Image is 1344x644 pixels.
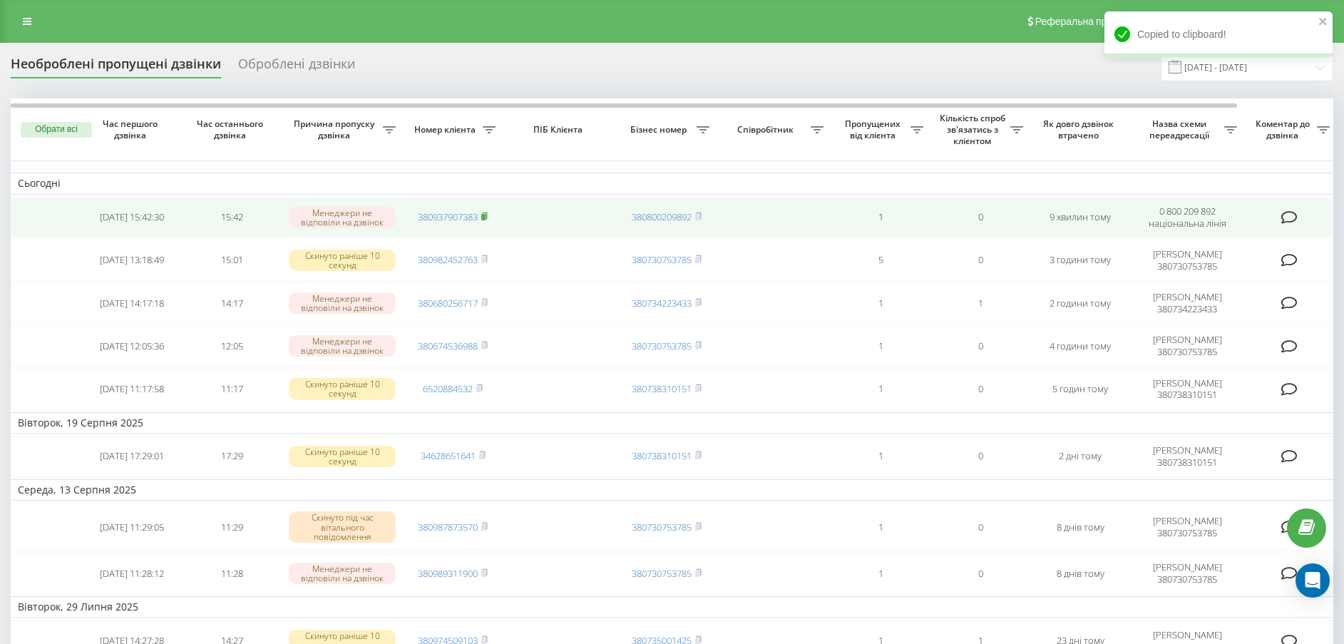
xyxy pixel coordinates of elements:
[418,521,478,533] a: 380987873570
[1296,563,1330,598] div: Open Intercom Messenger
[82,240,182,280] td: [DATE] 13:18:49
[831,326,930,366] td: 1
[289,292,396,314] div: Менеджери не відповіли на дзвінок
[289,378,396,399] div: Скинуто раніше 10 секунд
[418,253,478,266] a: 380982452763
[21,122,92,138] button: Обрати всі
[289,563,396,584] div: Менеджери не відповіли на дзвінок
[1042,118,1119,140] span: Як довго дзвінок втрачено
[930,326,1030,366] td: 0
[1030,553,1130,593] td: 8 днів тому
[418,210,478,223] a: 380937907383
[1030,283,1130,323] td: 2 години тому
[289,335,396,357] div: Менеджери не відповіли на дзвінок
[831,283,930,323] td: 1
[831,369,930,409] td: 1
[1104,11,1333,57] div: Copied to clipboard!
[82,326,182,366] td: [DATE] 12:05:36
[182,553,282,593] td: 11:28
[1030,504,1130,551] td: 8 днів тому
[632,297,692,310] a: 380734223433
[930,283,1030,323] td: 1
[831,198,930,237] td: 1
[289,250,396,271] div: Скинуто раніше 10 секунд
[182,283,282,323] td: 14:17
[93,118,170,140] span: Час першого дзвінка
[421,449,476,462] a: 34628651641
[1030,326,1130,366] td: 4 години тому
[930,369,1030,409] td: 0
[1130,504,1244,551] td: [PERSON_NAME] 380730753785
[831,504,930,551] td: 1
[624,124,697,136] span: Бізнес номер
[632,382,692,395] a: 380738310151
[1130,326,1244,366] td: [PERSON_NAME] 380730753785
[632,521,692,533] a: 380730753785
[930,436,1030,476] td: 0
[182,436,282,476] td: 17:29
[1251,118,1317,140] span: Коментар до дзвінка
[11,56,221,78] div: Необроблені пропущені дзвінки
[289,207,396,228] div: Менеджери не відповіли на дзвінок
[418,339,478,352] a: 380674536988
[82,198,182,237] td: [DATE] 15:42:30
[831,240,930,280] td: 5
[632,253,692,266] a: 380730753785
[938,113,1010,146] span: Кількість спроб зв'язатись з клієнтом
[1030,436,1130,476] td: 2 дні тому
[410,124,483,136] span: Номер клієнта
[1030,240,1130,280] td: 3 години тому
[82,553,182,593] td: [DATE] 11:28:12
[930,198,1030,237] td: 0
[724,124,811,136] span: Співробітник
[1130,240,1244,280] td: [PERSON_NAME] 380730753785
[289,446,396,467] div: Скинуто раніше 10 секунд
[632,339,692,352] a: 380730753785
[515,124,605,136] span: ПІБ Клієнта
[1030,369,1130,409] td: 5 годин тому
[418,297,478,310] a: 380680256717
[423,382,473,395] a: 6520884532
[1318,16,1328,29] button: close
[831,553,930,593] td: 1
[418,567,478,580] a: 380989311900
[1130,436,1244,476] td: [PERSON_NAME] 380738310151
[182,326,282,366] td: 12:05
[182,240,282,280] td: 15:01
[289,511,396,543] div: Скинуто під час вітального повідомлення
[930,504,1030,551] td: 0
[632,449,692,462] a: 380738310151
[82,436,182,476] td: [DATE] 17:29:01
[1130,369,1244,409] td: [PERSON_NAME] 380738310151
[182,198,282,237] td: 15:42
[838,118,910,140] span: Пропущених від клієнта
[632,210,692,223] a: 380800209892
[1030,198,1130,237] td: 9 хвилин тому
[82,504,182,551] td: [DATE] 11:29:05
[82,283,182,323] td: [DATE] 14:17:18
[1137,118,1224,140] span: Назва схеми переадресації
[831,436,930,476] td: 1
[82,369,182,409] td: [DATE] 11:17:58
[1035,16,1140,27] span: Реферальна програма
[182,369,282,409] td: 11:17
[930,240,1030,280] td: 0
[1130,553,1244,593] td: [PERSON_NAME] 380730753785
[1130,283,1244,323] td: [PERSON_NAME] 380734223433
[632,567,692,580] a: 380730753785
[1130,198,1244,237] td: 0 800 209 892 національна лінія
[930,553,1030,593] td: 0
[289,118,383,140] span: Причина пропуску дзвінка
[193,118,270,140] span: Час останнього дзвінка
[238,56,355,78] div: Оброблені дзвінки
[182,504,282,551] td: 11:29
